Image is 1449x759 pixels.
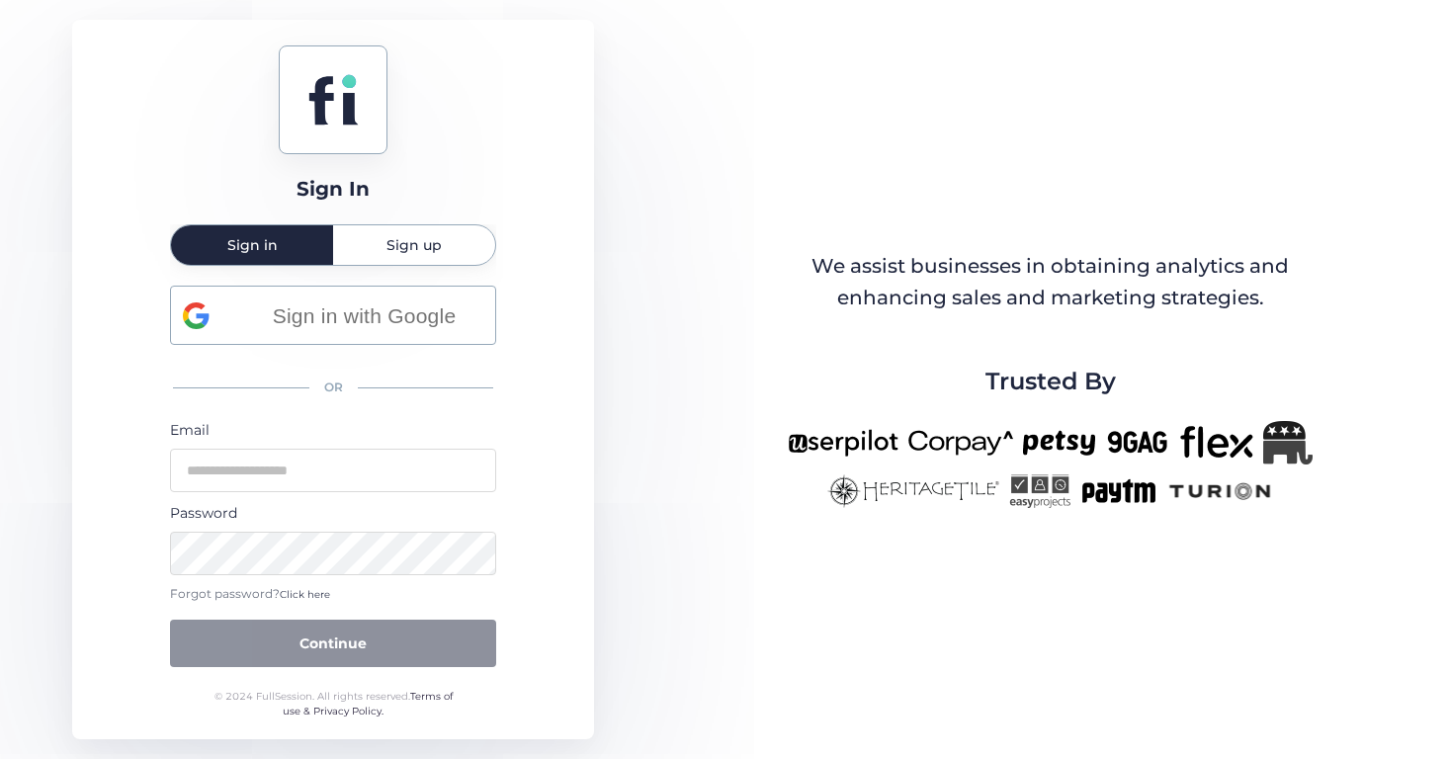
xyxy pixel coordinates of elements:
[170,367,496,409] div: OR
[1166,474,1274,508] img: turion-new.png
[386,238,442,252] span: Sign up
[790,251,1312,313] div: We assist businesses in obtaining analytics and enhancing sales and marketing strategies.
[827,474,999,508] img: heritagetile-new.png
[1105,421,1170,464] img: 9gag-new.png
[985,363,1116,400] span: Trusted By
[280,588,330,601] span: Click here
[245,299,483,332] span: Sign in with Google
[1180,421,1253,464] img: flex-new.png
[206,689,462,719] div: © 2024 FullSession. All rights reserved.
[908,421,1013,464] img: corpay-new.png
[170,585,496,604] div: Forgot password?
[170,419,496,441] div: Email
[170,502,496,524] div: Password
[297,174,370,205] div: Sign In
[1080,474,1156,508] img: paytm-new.png
[227,238,278,252] span: Sign in
[1023,421,1095,464] img: petsy-new.png
[170,620,496,667] button: Continue
[788,421,898,464] img: userpilot-new.png
[1009,474,1070,508] img: easyprojects-new.png
[283,690,453,718] a: Terms of use & Privacy Policy.
[1263,421,1313,464] img: Republicanlogo-bw.png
